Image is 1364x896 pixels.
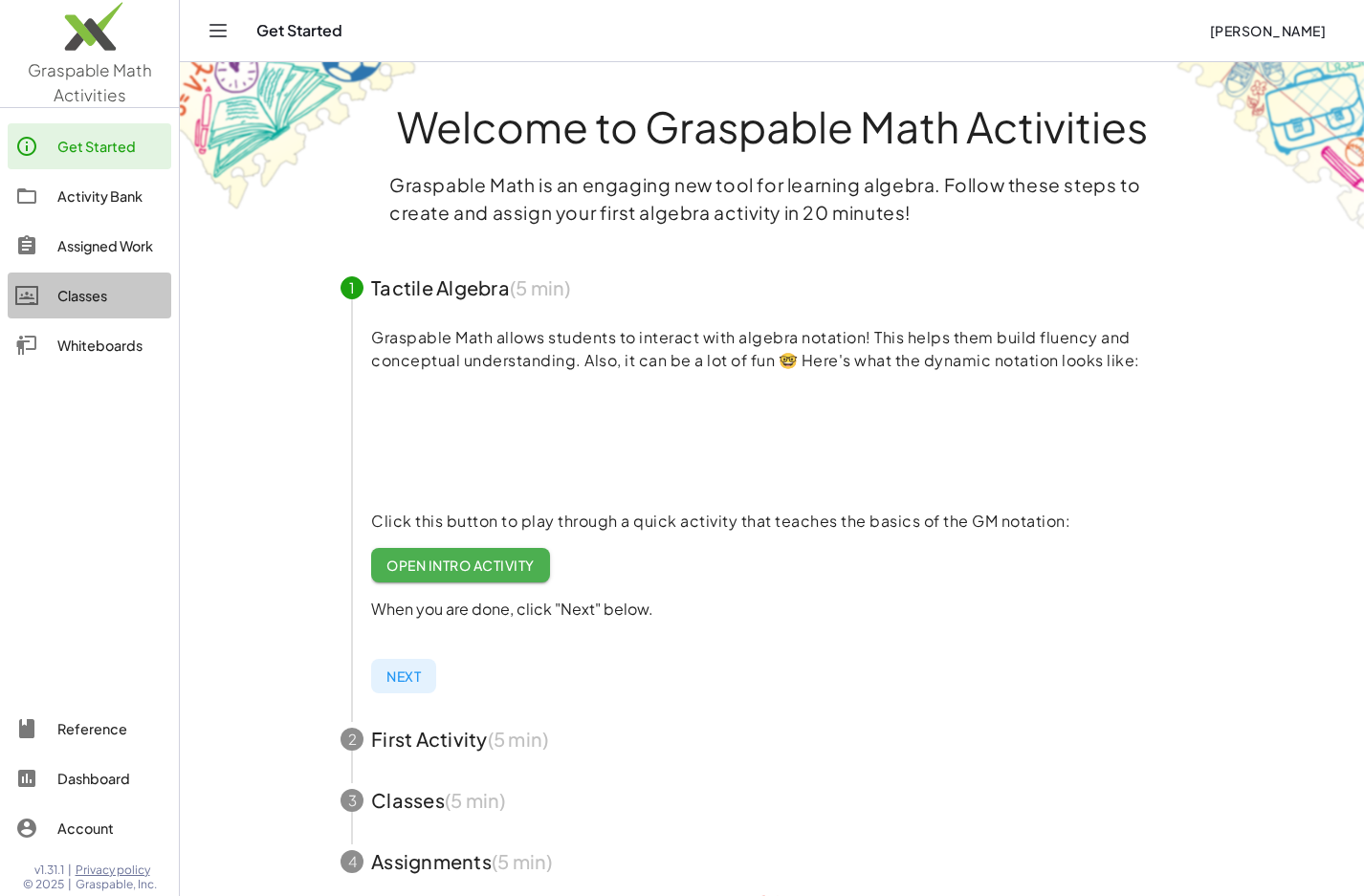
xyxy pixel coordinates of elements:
[76,863,157,878] a: Privacy policy
[386,557,535,574] span: Open Intro Activity
[57,135,164,158] div: Get Started
[341,728,363,751] div: 2
[371,598,1203,621] p: When you are done, click "Next" below.
[76,877,157,892] span: Graspable, Inc.
[8,173,171,219] a: Activity Bank
[305,104,1239,148] h1: Welcome to Graspable Math Activities
[318,831,1226,892] button: 4Assignments(5 min)
[371,368,658,512] video: What is this? This is dynamic math notation. Dynamic math notation plays a central role in how Gr...
[57,234,164,257] div: Assigned Work
[371,510,1203,533] p: Click this button to play through a quick activity that teaches the basics of the GM notation:
[23,877,64,892] span: © 2025
[8,223,171,269] a: Assigned Work
[57,717,164,740] div: Reference
[57,284,164,307] div: Classes
[8,123,171,169] a: Get Started
[8,706,171,752] a: Reference
[1209,22,1326,39] span: [PERSON_NAME]
[389,171,1155,227] p: Graspable Math is an engaging new tool for learning algebra. Follow these steps to create and ass...
[8,273,171,318] a: Classes
[371,548,550,582] a: Open Intro Activity
[57,817,164,840] div: Account
[28,59,152,105] span: Graspable Math Activities
[57,185,164,208] div: Activity Bank
[68,863,72,878] span: |
[371,326,1203,372] p: Graspable Math allows students to interact with algebra notation! This helps them build fluency a...
[8,322,171,368] a: Whiteboards
[8,755,171,801] a: Dashboard
[34,863,64,878] span: v1.31.1
[318,770,1226,831] button: 3Classes(5 min)
[203,15,233,46] button: Toggle navigation
[341,789,363,812] div: 3
[8,805,171,851] a: Account
[371,659,436,693] button: Next
[180,60,419,212] img: get-started-bg-ul-Ceg4j33I.png
[57,334,164,357] div: Whiteboards
[341,276,363,299] div: 1
[386,667,421,685] span: Next
[341,850,363,873] div: 4
[318,257,1226,318] button: 1Tactile Algebra(5 min)
[318,709,1226,770] button: 2First Activity(5 min)
[57,767,164,790] div: Dashboard
[68,877,72,892] span: |
[1194,13,1341,48] button: [PERSON_NAME]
